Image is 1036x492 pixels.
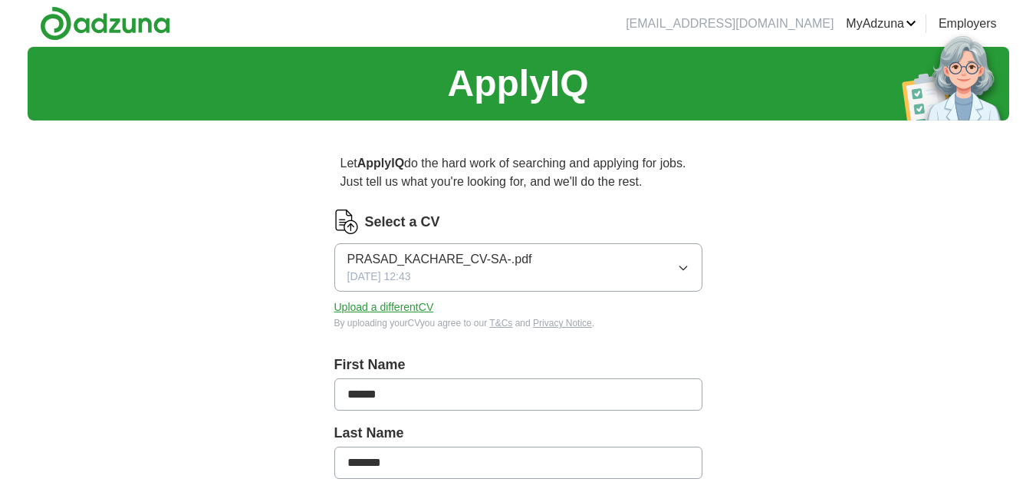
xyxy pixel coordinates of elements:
span: [DATE] 12:43 [347,269,411,285]
img: Adzuna logo [40,6,170,41]
img: CV Icon [334,210,359,234]
h1: ApplyIQ [447,56,588,111]
a: Privacy Notice [533,318,592,329]
strong: ApplyIQ [357,157,404,170]
a: Employers [939,15,997,33]
a: T&Cs [489,318,512,329]
span: PRASAD_KACHARE_CV-SA-.pdf [347,250,532,269]
div: By uploading your CV you agree to our and . [334,316,702,330]
a: MyAdzuna [846,15,916,33]
button: Upload a differentCV [334,299,434,315]
button: PRASAD_KACHARE_CV-SA-.pdf[DATE] 12:43 [334,243,702,292]
p: Let do the hard work of searching and applying for jobs. Just tell us what you're looking for, an... [334,148,702,197]
li: [EMAIL_ADDRESS][DOMAIN_NAME] [626,15,834,33]
label: Last Name [334,423,702,444]
label: First Name [334,355,702,375]
label: Select a CV [365,212,440,233]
